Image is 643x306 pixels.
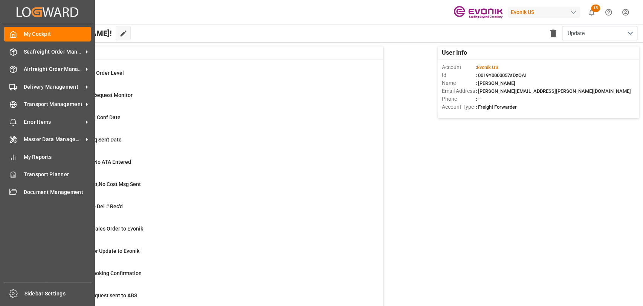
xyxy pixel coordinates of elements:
span: Name [442,79,476,87]
span: ABS: Missing Booking Confirmation [57,270,142,276]
span: Master Data Management [24,135,83,143]
span: Account [442,63,476,71]
a: My Reports [4,149,91,164]
img: Evonik-brand-mark-Deep-Purple-RGB.jpeg_1700498283.jpeg [454,6,502,19]
a: 24ABS: No Init Bkg Conf DateShipment [38,114,374,129]
span: Id [442,71,476,79]
button: open menu [562,26,637,40]
span: User Info [442,48,467,57]
a: 4ETD < 3 Days,No Del # Rec'dShipment [38,203,374,218]
span: Airfreight Order Management [24,65,83,73]
span: Error Items [24,118,83,126]
span: Evonik US [477,65,498,70]
a: 1Error on Initial Sales Order to EvonikShipment [38,225,374,241]
a: 39ABS: Missing Booking ConfirmationShipment [38,269,374,285]
a: 8ABS: No Bkg Req Sent DateShipment [38,136,374,152]
div: Evonik US [508,7,580,18]
span: : [PERSON_NAME] [476,80,515,86]
a: 0MOT Missing at Order LevelSales Order-IVPO [38,69,374,85]
span: : — [476,96,482,102]
a: Transport Planner [4,167,91,182]
span: Error on Initial Sales Order to Evonik [57,226,143,232]
span: Update [568,29,585,37]
span: Phone [442,95,476,103]
span: My Cockpit [24,30,91,38]
span: Delivery Management [24,83,83,91]
span: : Freight Forwarder [476,104,517,110]
a: My Cockpit [4,27,91,42]
span: Pending Bkg Request sent to ABS [57,292,137,298]
span: Transport Planner [24,171,91,178]
span: Sidebar Settings [24,290,92,298]
span: Error Sales Order Update to Evonik [57,248,139,254]
a: 0Error Sales Order Update to EvonikShipment [38,247,374,263]
span: Email Address [442,87,476,95]
a: 17ETA > 10 Days , No ATA EnteredShipment [38,158,374,174]
span: Seafreight Order Management [24,48,83,56]
span: Transport Management [24,100,83,108]
span: Document Management [24,188,91,196]
button: show 15 new notifications [583,4,600,21]
a: 8ETD>3 Days Past,No Cost Msg SentShipment [38,180,374,196]
button: Evonik US [508,5,583,19]
span: : [476,65,498,70]
span: 15 [591,5,600,12]
span: Scorecard Bkg Request Monitor [57,92,133,98]
span: Account Type [442,103,476,111]
a: 0Scorecard Bkg Request MonitorShipment [38,91,374,107]
button: Help Center [600,4,617,21]
span: ETD>3 Days Past,No Cost Msg Sent [57,181,141,187]
span: : 0019Y0000057sDzQAI [476,72,527,78]
span: : [PERSON_NAME][EMAIL_ADDRESS][PERSON_NAME][DOMAIN_NAME] [476,88,631,94]
a: Document Management [4,185,91,199]
span: My Reports [24,153,91,161]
